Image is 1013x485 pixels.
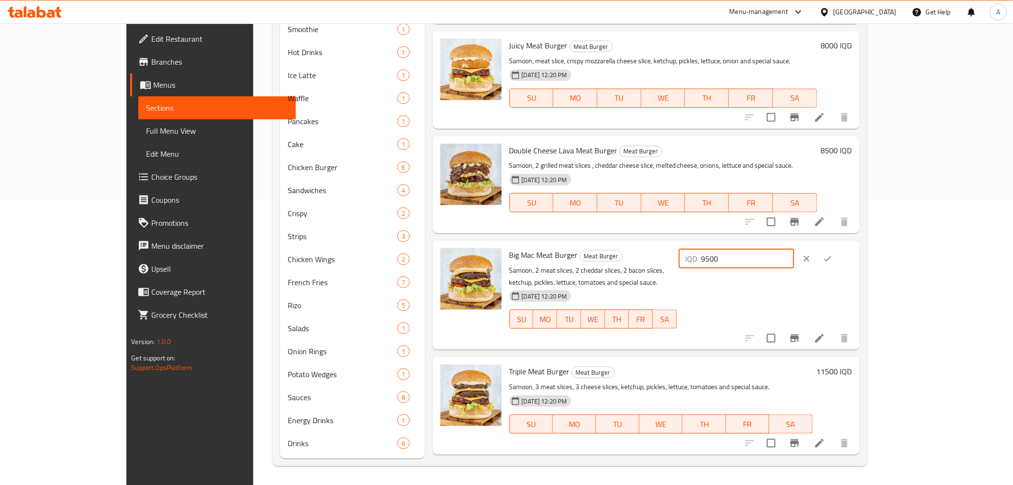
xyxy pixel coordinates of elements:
[726,415,769,434] button: FR
[572,367,615,378] div: Meat Burger
[645,196,682,210] span: WE
[280,409,425,432] div: Energy Drinks1
[580,250,623,262] div: Meat Burger
[280,363,425,386] div: Potato Wedges1
[777,91,813,105] span: SA
[773,89,817,108] button: SA
[814,216,825,228] a: Edit menu item
[557,417,592,431] span: MO
[288,392,398,403] span: Sauces
[288,415,398,426] span: Energy Drinks
[130,188,295,211] a: Coupons
[597,89,642,108] button: TU
[280,202,425,225] div: Crispy2
[683,415,726,434] button: TH
[397,323,409,334] div: items
[130,50,295,73] a: Branches
[151,263,288,275] span: Upsell
[280,294,425,317] div: Rizo5
[730,417,765,431] span: FR
[397,185,409,196] div: items
[601,91,638,105] span: TU
[288,346,398,357] span: Onion Rings
[769,415,812,434] button: SA
[280,386,425,409] div: Sauces8
[686,253,698,265] p: IQD
[557,310,581,329] button: TU
[561,312,577,326] span: TU
[288,438,398,449] div: Drinks
[620,146,662,157] span: Meat Burger
[605,310,629,329] button: TH
[783,432,806,455] button: Branch-specific-item
[833,210,856,233] button: delete
[280,317,425,340] div: Salads1
[288,300,398,311] div: Rizo
[397,231,409,242] div: items
[130,27,295,50] a: Edit Restaurant
[730,6,788,18] div: Menu-management
[814,333,825,344] a: Edit menu item
[509,381,813,393] p: Samoon, 3 meat slices, 3 cheese slices, ketchup, pickles, lettuce, tomatoes and special sauce.
[640,415,683,434] button: WE
[398,255,409,264] span: 2
[783,327,806,350] button: Branch-specific-item
[288,231,398,242] span: Strips
[733,91,769,105] span: FR
[288,254,398,265] div: Chicken Wings
[288,23,398,35] div: Smoothie
[130,257,295,280] a: Upsell
[509,415,553,434] button: SU
[509,143,618,158] span: Double Cheese Lava Meat Burger
[821,39,852,52] h6: 8000 IQD
[151,217,288,229] span: Promotions
[570,41,612,52] span: Meat Burger
[398,232,409,241] span: 3
[642,89,686,108] button: WE
[397,369,409,380] div: items
[157,335,171,348] span: 1.0.0
[773,193,817,212] button: SA
[397,69,409,81] div: items
[397,46,409,58] div: items
[151,309,288,321] span: Grocery Checklist
[777,196,813,210] span: SA
[509,193,554,212] button: SU
[280,432,425,455] div: Drinks6
[398,140,409,149] span: 1
[629,310,653,329] button: FR
[997,7,1001,17] span: A
[130,280,295,303] a: Coverage Report
[130,211,295,234] a: Promotions
[509,248,578,262] span: Big Mac Meat Burger
[398,439,409,448] span: 6
[397,438,409,449] div: items
[733,196,769,210] span: FR
[570,41,613,52] div: Meat Burger
[130,234,295,257] a: Menu disclaimer
[398,393,409,402] span: 8
[398,163,409,172] span: 6
[833,106,856,129] button: delete
[288,208,398,219] span: Crispy
[280,110,425,133] div: Pancakes1
[288,277,398,288] span: French Fries
[151,56,288,68] span: Branches
[581,310,605,329] button: WE
[514,196,550,210] span: SU
[600,417,635,431] span: TU
[130,165,295,188] a: Choice Groups
[280,133,425,156] div: Cake1
[288,185,398,196] div: Sandwiches
[280,18,425,41] div: Smoothie1
[643,417,679,431] span: WE
[288,69,398,81] span: Ice Latte
[642,193,686,212] button: WE
[729,89,773,108] button: FR
[151,286,288,298] span: Coverage Report
[761,328,781,348] span: Select to update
